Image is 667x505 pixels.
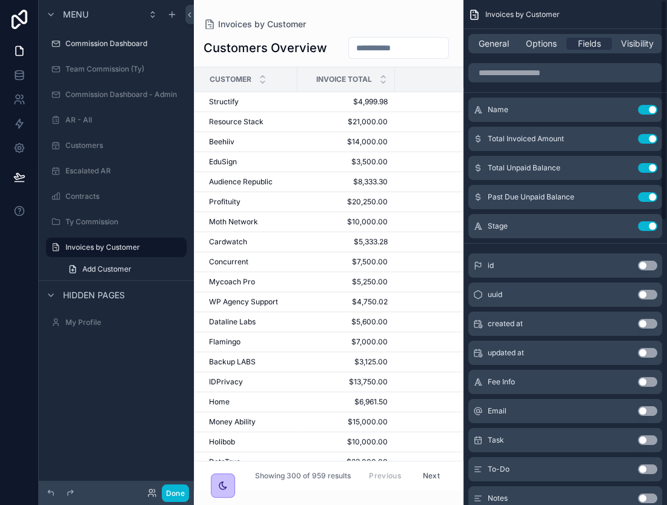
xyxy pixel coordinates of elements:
label: Ty Commission [65,217,184,227]
span: Visibility [621,38,654,50]
label: Invoices by Customer [65,242,179,252]
span: Name [488,105,508,115]
span: Task [488,435,504,445]
span: Email [488,406,506,416]
span: uuid [488,290,502,299]
a: Invoices by Customer [46,238,187,257]
a: Commission Dashboard - Admin [46,85,187,104]
span: Hidden pages [63,289,125,301]
span: Options [526,38,557,50]
button: Next [414,466,448,485]
a: My Profile [46,313,187,332]
label: Commission Dashboard [65,39,184,48]
span: Fields [578,38,601,50]
a: Customers [46,136,187,155]
span: Invoices by Customer [485,10,560,19]
span: To-Do [488,464,509,474]
span: Add Customer [82,264,131,274]
label: AR - All [65,115,184,125]
a: AR - All [46,110,187,130]
span: Showing 300 of 959 results [255,471,351,481]
a: Add Customer [61,259,187,279]
label: Commission Dashboard - Admin [65,90,184,99]
a: Commission Dashboard [46,34,187,53]
span: Past Due Unpaid Balance [488,192,574,202]
span: updated at [488,348,524,358]
span: id [488,261,494,270]
button: Done [162,484,189,502]
span: Invoice Total [316,75,372,84]
label: Contracts [65,192,184,201]
label: Customers [65,141,184,150]
span: Menu [63,8,88,21]
a: Escalated AR [46,161,187,181]
span: Total Invoiced Amount [488,134,564,144]
label: Team Commission (Ty) [65,64,184,74]
a: Contracts [46,187,187,206]
label: Escalated AR [65,166,184,176]
span: Fee Info [488,377,515,387]
span: Stage [488,221,508,231]
span: Total Unpaid Balance [488,163,560,173]
span: General [479,38,509,50]
a: Team Commission (Ty) [46,59,187,79]
a: Ty Commission [46,212,187,232]
label: My Profile [65,318,184,327]
span: created at [488,319,523,329]
span: Customer [210,75,251,84]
